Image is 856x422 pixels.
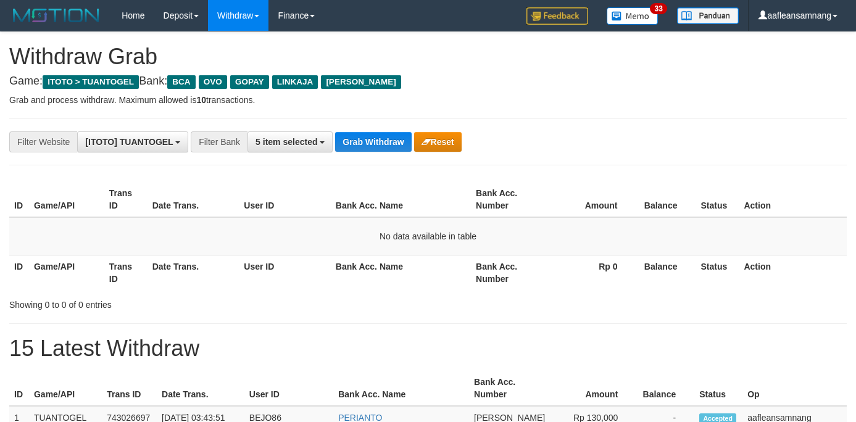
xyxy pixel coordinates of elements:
[526,7,588,25] img: Feedback.jpg
[469,371,550,406] th: Bank Acc. Number
[9,131,77,152] div: Filter Website
[9,371,29,406] th: ID
[104,255,148,290] th: Trans ID
[9,6,103,25] img: MOTION_logo.png
[550,371,636,406] th: Amount
[333,371,469,406] th: Bank Acc. Name
[29,371,102,406] th: Game/API
[9,336,847,361] h1: 15 Latest Withdraw
[471,182,546,217] th: Bank Acc. Number
[9,182,29,217] th: ID
[471,255,546,290] th: Bank Acc. Number
[167,75,195,89] span: BCA
[85,137,173,147] span: [ITOTO] TUANTOGEL
[272,75,318,89] span: LINKAJA
[191,131,247,152] div: Filter Bank
[104,182,148,217] th: Trans ID
[230,75,269,89] span: GOPAY
[9,44,847,69] h1: Withdraw Grab
[77,131,188,152] button: [ITOTO] TUANTOGEL
[694,371,742,406] th: Status
[331,255,471,290] th: Bank Acc. Name
[239,182,331,217] th: User ID
[636,255,696,290] th: Balance
[43,75,139,89] span: ITOTO > TUANTOGEL
[677,7,739,24] img: panduan.png
[102,371,157,406] th: Trans ID
[9,75,847,88] h4: Game: Bank:
[148,255,239,290] th: Date Trans.
[739,182,847,217] th: Action
[148,182,239,217] th: Date Trans.
[331,182,471,217] th: Bank Acc. Name
[247,131,333,152] button: 5 item selected
[196,95,206,105] strong: 10
[742,371,847,406] th: Op
[199,75,227,89] span: OVO
[9,255,29,290] th: ID
[546,255,636,290] th: Rp 0
[157,371,244,406] th: Date Trans.
[650,3,667,14] span: 33
[696,182,739,217] th: Status
[636,182,696,217] th: Balance
[335,132,411,152] button: Grab Withdraw
[546,182,636,217] th: Amount
[636,371,694,406] th: Balance
[414,132,462,152] button: Reset
[321,75,401,89] span: [PERSON_NAME]
[29,182,104,217] th: Game/API
[29,255,104,290] th: Game/API
[696,255,739,290] th: Status
[9,217,847,255] td: No data available in table
[244,371,333,406] th: User ID
[239,255,331,290] th: User ID
[9,94,847,106] p: Grab and process withdraw. Maximum allowed is transactions.
[9,294,347,311] div: Showing 0 to 0 of 0 entries
[256,137,317,147] span: 5 item selected
[607,7,659,25] img: Button%20Memo.svg
[739,255,847,290] th: Action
